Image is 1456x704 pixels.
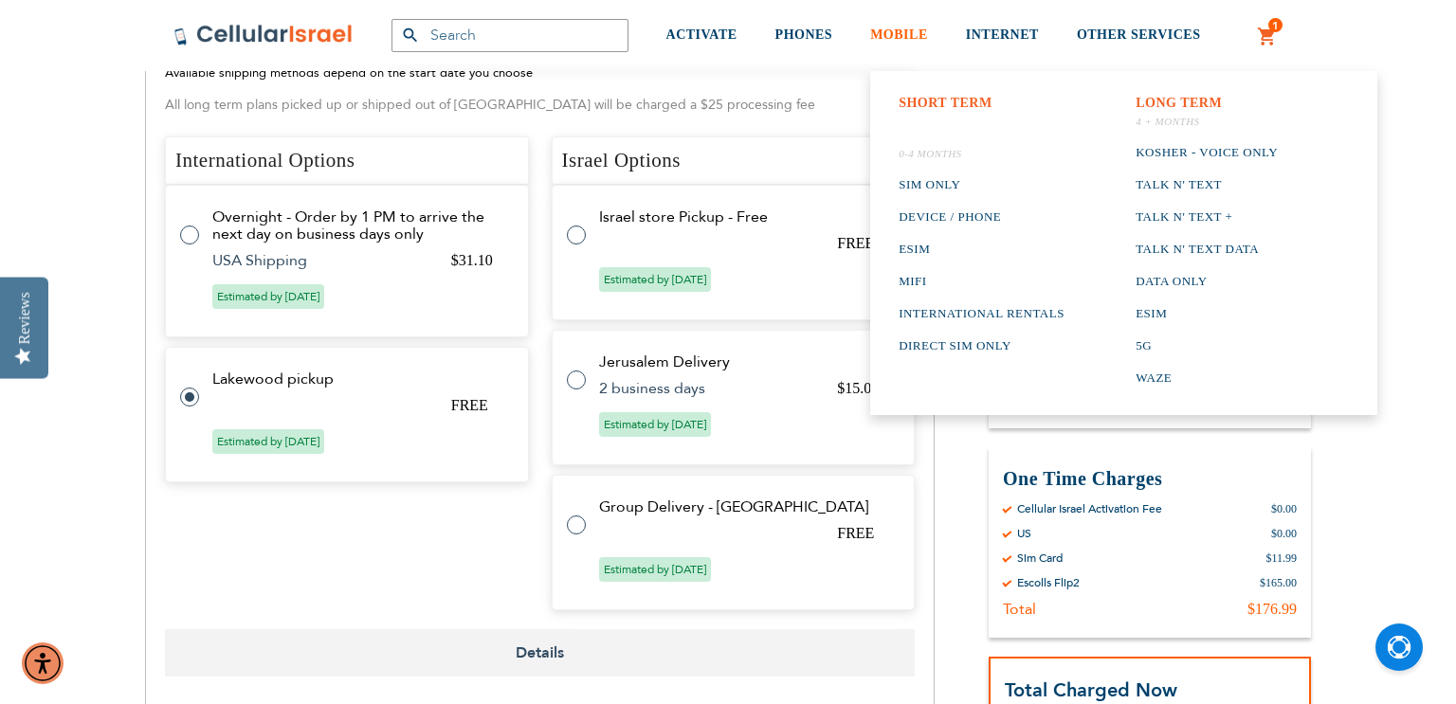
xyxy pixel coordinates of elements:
span: Estimated by [DATE] [212,284,324,309]
div: Accessibility Menu [22,642,64,684]
span: Estimated by [DATE] [599,267,711,292]
div: $176.99 [1247,599,1297,618]
td: Group Delivery - [GEOGRAPHIC_DATA] [599,498,892,515]
div: $11.99 [1265,550,1297,565]
a: Device / Phone [899,201,1065,233]
a: Talk n' Text + [1136,201,1278,233]
a: 1 [1257,26,1278,48]
a: Mifi [899,265,1065,298]
strong: Total Charged Now [1005,677,1177,702]
h4: International Options [165,136,529,186]
span: Estimated by [DATE] [599,557,711,582]
td: USA Shipping [212,252,428,269]
td: Lakewood pickup [212,370,505,388]
a: Waze [1136,362,1278,394]
span: Details [165,629,915,677]
span: To see more shipping options, Please enter your shipping address above. Available shipping method... [165,41,578,81]
div: Cellular Israel Activation Fee [1017,500,1162,515]
img: Cellular Israel Logo [173,24,354,46]
h4: Israel Options [552,136,916,186]
span: OTHER SERVICES [1077,27,1201,42]
div: Sim Card [1017,550,1063,565]
td: Overnight - Order by 1 PM to arrive the next day on business days only [212,208,505,243]
a: 5G [1136,330,1278,362]
a: Kosher - voice only [1136,136,1278,169]
td: 2 business days [599,380,814,397]
a: ESIM [899,233,1065,265]
div: $0.00 [1271,500,1297,515]
div: Escolls Flip2 [1017,574,1080,589]
span: PHONES [775,27,833,42]
div: Total [1003,599,1036,618]
span: FREE [451,397,488,413]
span: MOBILE [870,27,928,42]
input: Search [391,19,628,52]
div: $0.00 [1271,525,1297,540]
h3: One Time Charges [1003,465,1297,491]
a: ESIM [1136,298,1278,330]
span: FREE [837,525,874,541]
div: US [1017,525,1031,540]
a: Data only [1136,265,1278,298]
span: $31.10 [451,252,493,268]
strong: Long Term [1136,96,1222,110]
span: $15.00 [837,380,879,396]
strong: Short term [899,96,992,110]
sapn: 4 + Months [1136,115,1278,129]
span: 1 [1272,18,1279,33]
td: Jerusalem Delivery [599,353,892,370]
span: ACTIVATE [666,27,737,42]
a: International rentals [899,298,1065,330]
div: $165.00 [1260,574,1297,589]
a: SIM Only [899,169,1065,201]
a: Direct SIM Only [899,330,1065,362]
p: All long term plans picked up or shipped out of [GEOGRAPHIC_DATA] will be charged a $25 processin... [165,94,915,117]
sapn: 0-4 Months [899,147,1065,161]
span: Estimated by [DATE] [599,412,711,437]
div: Reviews [16,292,33,344]
span: FREE [837,235,874,251]
td: Israel store Pickup - Free [599,208,892,226]
span: INTERNET [966,27,1039,42]
a: Talk n' Text [1136,169,1278,201]
a: Talk n' Text Data [1136,233,1278,265]
span: Estimated by [DATE] [212,429,324,454]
